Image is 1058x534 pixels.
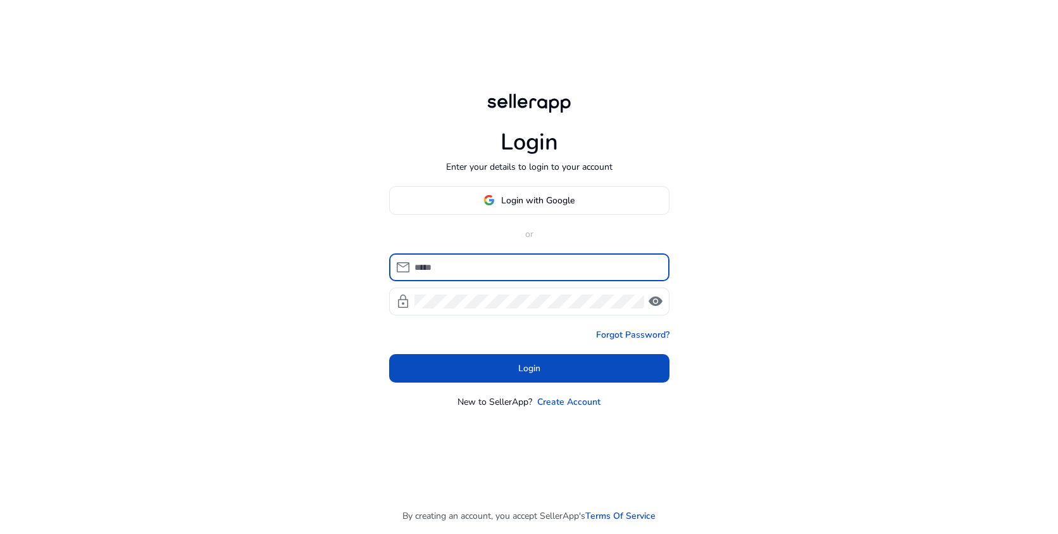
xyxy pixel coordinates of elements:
[389,186,669,215] button: Login with Google
[389,354,669,383] button: Login
[537,395,601,409] a: Create Account
[395,294,411,309] span: lock
[648,294,663,309] span: visibility
[395,260,411,275] span: mail
[518,362,540,375] span: Login
[483,194,495,206] img: google-logo.svg
[457,395,532,409] p: New to SellerApp?
[501,194,575,207] span: Login with Google
[596,328,669,341] a: Forgot Password?
[501,129,558,156] h1: Login
[446,160,613,174] p: Enter your details to login to your account
[389,227,669,241] p: or
[585,509,656,523] a: Terms Of Service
